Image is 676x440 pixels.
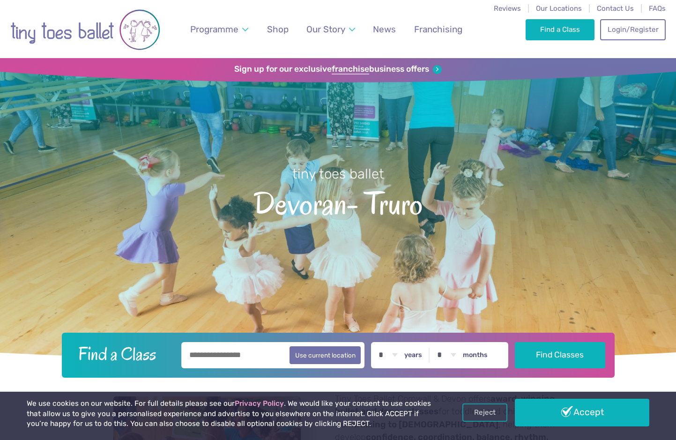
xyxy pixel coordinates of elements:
a: Reject [462,403,507,421]
a: News [369,18,401,40]
span: Franchising [414,24,462,35]
button: Use current location [290,346,361,364]
span: Programme [190,24,238,35]
a: Programme [186,18,253,40]
h2: Find a Class [71,342,175,365]
span: Devoran- Truro [16,183,660,221]
span: News [373,24,396,35]
a: Accept [515,399,649,426]
span: Our Story [306,24,345,35]
a: Privacy Policy [235,399,284,408]
a: Our Locations [536,4,582,13]
a: Franchising [409,18,467,40]
a: Shop [262,18,293,40]
strong: franchise [332,64,369,75]
span: Shop [267,24,289,35]
button: Find Classes [515,342,605,368]
a: Find a Class [526,19,594,40]
a: Our Story [302,18,359,40]
img: tiny toes ballet [10,6,160,53]
small: tiny toes ballet [292,166,384,182]
a: Sign up for our exclusivefranchisebusiness offers [234,64,442,75]
label: months [463,351,488,359]
a: FAQs [649,4,666,13]
a: Login/Register [600,19,666,40]
p: We use cookies on our website. For full details please see our . We would like your consent to us... [27,399,431,429]
a: Reviews [494,4,521,13]
a: Contact Us [597,4,634,13]
label: years [404,351,422,359]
